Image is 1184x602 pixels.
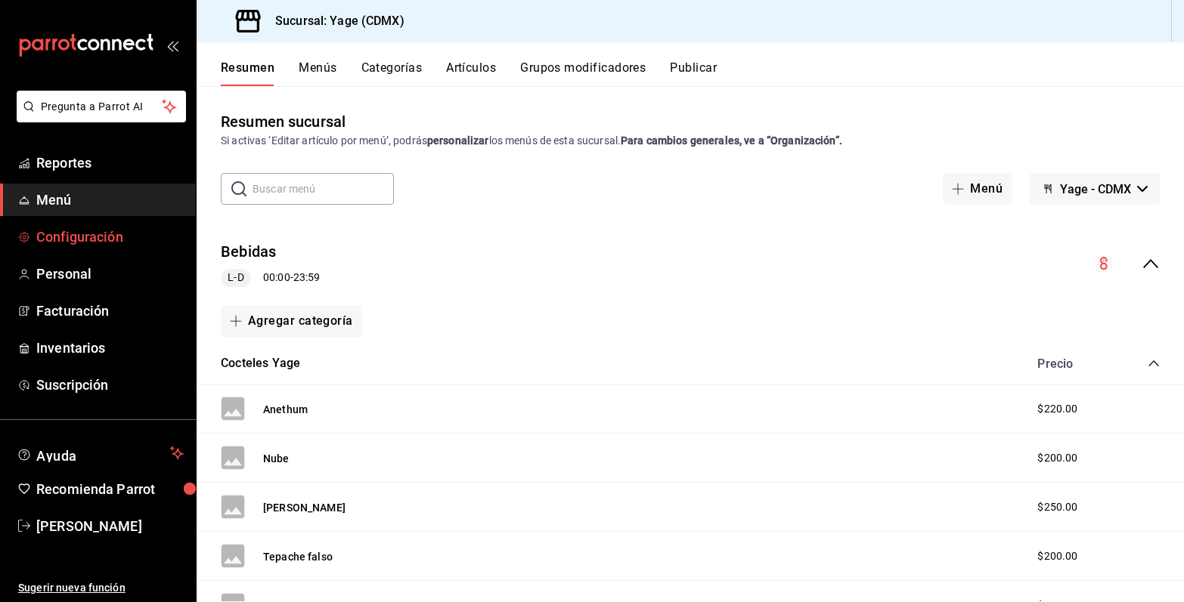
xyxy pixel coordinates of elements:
button: Menú [943,173,1012,205]
button: Categorías [361,60,423,86]
strong: Para cambios generales, ve a “Organización”. [621,134,842,147]
span: Ayuda [36,444,164,462]
span: Facturación [36,301,184,321]
button: Menús [299,60,336,86]
div: Precio [1022,357,1119,371]
span: Sugerir nueva función [18,580,184,596]
button: Nube [263,451,290,466]
span: Inventarios [36,338,184,358]
span: Menú [36,190,184,210]
span: Configuración [36,227,184,247]
span: Pregunta a Parrot AI [41,99,163,115]
button: Tepache falso [263,549,333,564]
button: Yage - CDMX [1030,173,1160,205]
input: Buscar menú [253,174,394,204]
span: Suscripción [36,375,184,395]
button: Agregar categoría [221,305,362,337]
span: Recomienda Parrot [36,479,184,499]
div: 00:00 - 23:59 [221,269,320,287]
span: $250.00 [1037,499,1077,515]
button: Anethum [263,402,308,417]
span: Personal [36,264,184,284]
a: Pregunta a Parrot AI [11,110,186,125]
button: Publicar [670,60,717,86]
button: Resumen [221,60,274,86]
span: $200.00 [1037,548,1077,564]
h3: Sucursal: Yage (CDMX) [263,12,404,30]
button: [PERSON_NAME] [263,500,346,515]
button: Artículos [446,60,496,86]
div: navigation tabs [221,60,1184,86]
button: collapse-category-row [1148,357,1160,369]
button: Cocteles Yage [221,355,300,372]
span: $200.00 [1037,450,1077,466]
button: open_drawer_menu [166,39,178,51]
div: Si activas ‘Editar artículo por menú’, podrás los menús de esta sucursal. [221,133,1160,149]
span: L-D [222,270,250,286]
span: $220.00 [1037,401,1077,417]
strong: personalizar [427,134,489,147]
span: Reportes [36,153,184,173]
span: Yage - CDMX [1060,182,1131,196]
div: Resumen sucursal [221,110,346,133]
button: Grupos modificadores [520,60,646,86]
button: Bebidas [221,241,277,263]
button: Pregunta a Parrot AI [17,91,186,122]
div: collapse-menu-row [197,229,1184,299]
span: [PERSON_NAME] [36,516,184,536]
